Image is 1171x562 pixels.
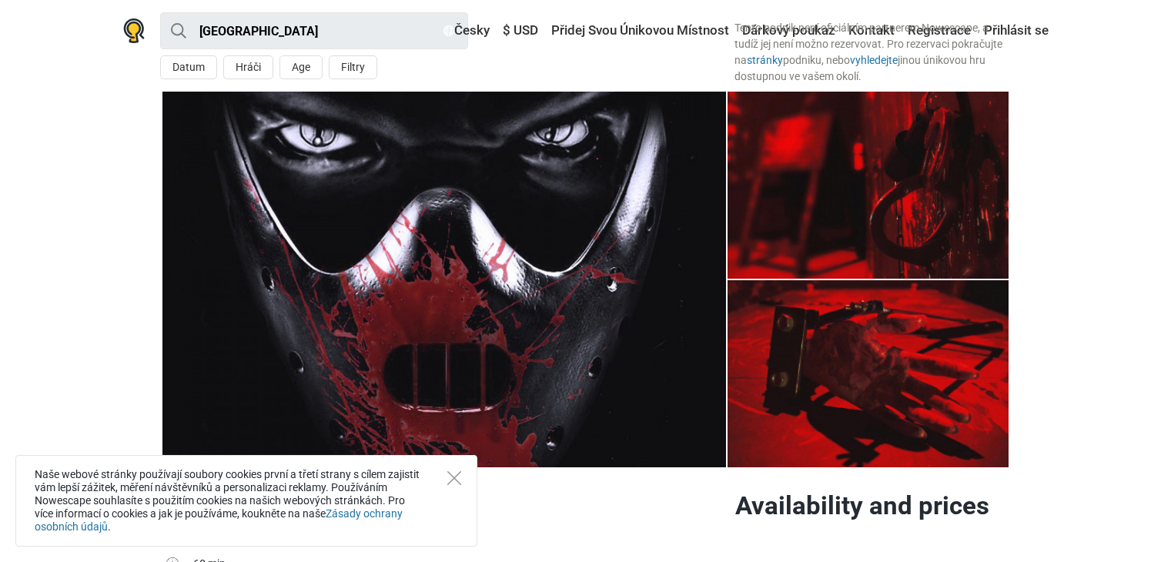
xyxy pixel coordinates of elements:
img: Nowescape logo [123,18,145,43]
a: Přihlásit se [980,17,1049,45]
a: Hannibalova Mučírna photo 4 [728,280,1009,467]
a: Hannibalova Mučírna photo 9 [162,92,726,467]
h2: Availability and prices [735,490,1009,521]
input: try “London” [160,12,468,49]
img: Hannibalova Mučírna photo 5 [728,280,1009,467]
button: Filtry [329,55,377,79]
div: Tento podnik není oficiálním partnerem Nowescape, a tudíž jej není možno rezervovat. Pro rezervac... [734,20,1009,85]
img: Česky [443,25,454,36]
button: Close [447,471,461,485]
button: Hráči [223,55,273,79]
a: vyhledejte [850,54,898,66]
a: Přidej Svou Únikovou Místnost [547,17,733,45]
div: Naše webové stránky používají soubory cookies první a třetí strany s cílem zajistit vám lepší záž... [15,455,477,547]
button: Datum [160,55,217,79]
a: Česky [440,17,493,45]
button: Age [279,55,323,79]
a: $ USD [499,17,542,45]
img: Hannibalova Mučírna photo 4 [728,92,1009,279]
a: stránky [747,54,783,66]
a: Hannibalova Mučírna photo 3 [728,92,1009,279]
a: Zásady ochrany osobních údajů [35,507,403,533]
img: Hannibalova Mučírna photo 10 [162,92,726,467]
